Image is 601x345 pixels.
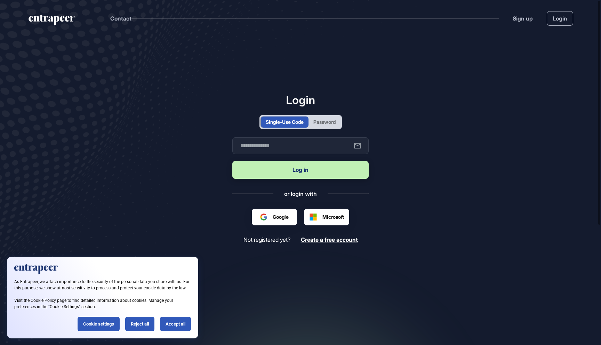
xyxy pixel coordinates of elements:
div: or login with [284,190,317,198]
a: Create a free account [301,236,358,243]
a: Login [547,11,573,26]
span: Microsoft [322,213,344,220]
a: Sign up [513,14,533,23]
h1: Login [232,93,369,106]
button: Contact [110,14,131,23]
div: Single-Use Code [266,118,304,126]
button: Log in [232,161,369,179]
a: entrapeer-logo [28,15,75,28]
div: Password [313,118,336,126]
span: Not registered yet? [243,236,290,243]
